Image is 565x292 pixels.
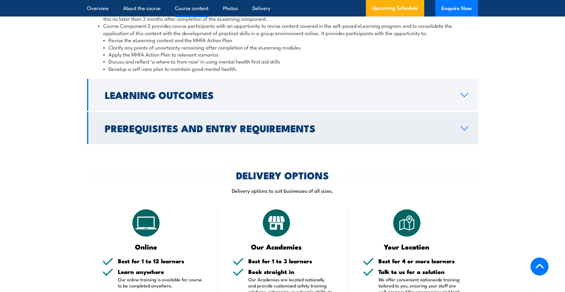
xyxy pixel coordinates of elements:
h5: Best for 4 or more learners [378,258,463,264]
h5: Best for 1 to 3 learners [248,258,333,264]
a: Prerequisites and Entry Requirements [87,112,478,144]
a: Learning Outcomes [87,79,478,111]
h2: DELIVERY OPTIONS [236,171,329,179]
li: Revise the eLearning content and the MHFA Action Plan [103,36,467,43]
h3: Your Location [363,243,450,250]
h5: Best for 1 to 12 learners [118,258,202,264]
h2: Prerequisites and Entry Requirements [105,124,451,132]
h2: Learning Outcomes [105,90,451,99]
p: Delivery options to suit businesses of all sizes. [87,187,478,194]
li: Clarify any points of uncertainty remaining after completion of the eLearning modules [103,44,467,51]
h5: Learn anywhere [118,269,202,275]
p: Our online training is available for course to be completed anywhere. [118,276,202,289]
h3: Online [102,243,190,250]
li: Develop a self-care plan to maintain good mental health. [103,65,467,72]
li: Course Component 2 provides course participants with an opportunity to revise content covered in ... [98,22,467,72]
h5: Book straight in [248,269,333,275]
li: Discuss and reflect ‘a where to from now’ in using mental health first aid skills [103,58,467,65]
h5: Talk to us for a solution [378,269,463,275]
li: Apply the MHFA Action Plan to relevant scenarios [103,51,467,58]
h3: Our Academies [233,243,320,250]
